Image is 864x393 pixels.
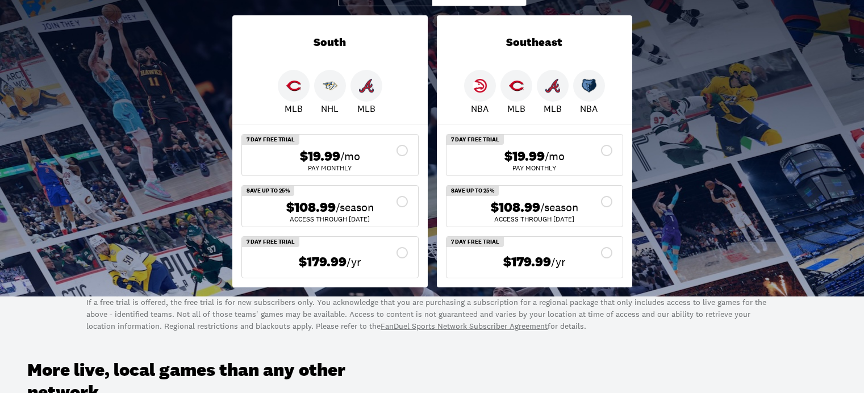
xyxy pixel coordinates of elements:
[507,102,525,115] p: MLB
[446,135,504,145] div: 7 Day Free Trial
[340,148,360,164] span: /mo
[300,148,340,165] span: $19.99
[471,102,489,115] p: NBA
[321,102,339,115] p: NHL
[381,321,548,331] a: FanDuel Sports Network Subscriber Agreement
[251,165,409,172] div: Pay Monthly
[582,78,596,93] img: Grizzlies
[86,296,778,332] p: If a free trial is offered, the free trial is for new subscribers only. You acknowledge that you ...
[437,15,632,70] div: Southeast
[446,237,504,247] div: 7 Day Free Trial
[251,216,409,223] div: ACCESS THROUGH [DATE]
[503,254,551,270] span: $179.99
[509,78,524,93] img: Reds
[545,148,565,164] span: /mo
[242,135,299,145] div: 7 Day Free Trial
[347,254,361,270] span: /yr
[336,199,374,215] span: /season
[551,254,566,270] span: /yr
[286,199,336,216] span: $108.99
[544,102,562,115] p: MLB
[232,15,428,70] div: South
[456,165,613,172] div: Pay Monthly
[446,186,499,196] div: SAVE UP TO 25%
[540,199,578,215] span: /season
[473,78,487,93] img: Hawks
[286,78,301,93] img: Reds
[580,102,598,115] p: NBA
[323,78,337,93] img: Predators
[357,102,375,115] p: MLB
[242,186,294,196] div: SAVE UP TO 25%
[456,216,613,223] div: ACCESS THROUGH [DATE]
[545,78,560,93] img: Braves
[491,199,540,216] span: $108.99
[504,148,545,165] span: $19.99
[359,78,374,93] img: Braves
[299,254,347,270] span: $179.99
[242,237,299,247] div: 7 Day Free Trial
[285,102,303,115] p: MLB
